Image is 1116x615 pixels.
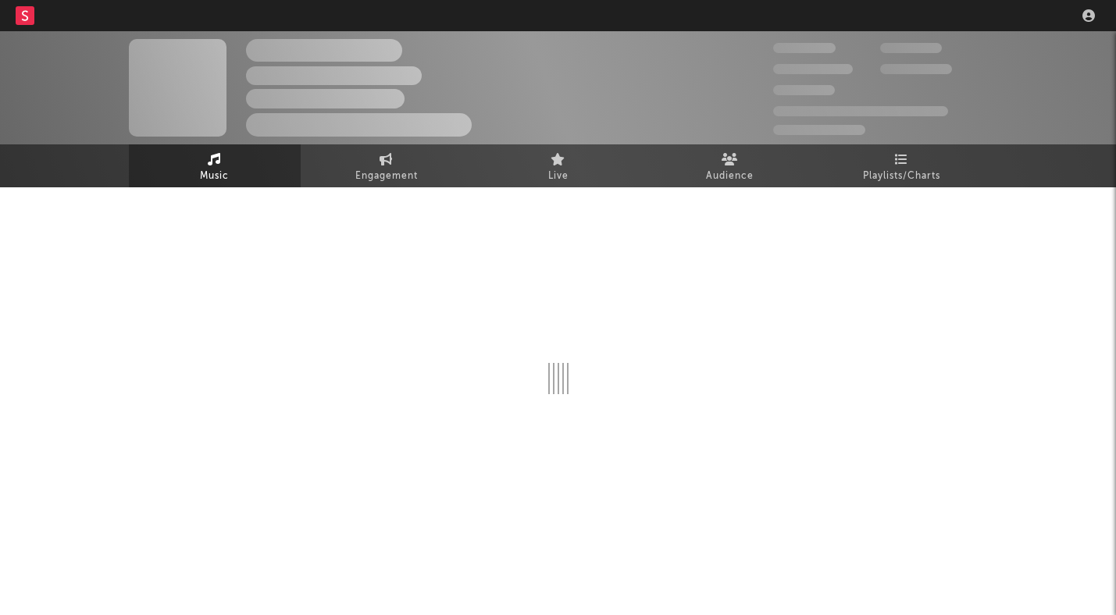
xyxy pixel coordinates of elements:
span: Audience [706,167,754,186]
span: Live [548,167,569,186]
a: Live [472,144,644,187]
span: 100,000 [773,85,835,95]
span: Music [200,167,229,186]
span: Playlists/Charts [863,167,940,186]
span: 300,000 [773,43,836,53]
span: 100,000 [880,43,942,53]
span: 1,000,000 [880,64,952,74]
span: 50,000,000 [773,64,853,74]
span: 50,000,000 Monthly Listeners [773,106,948,116]
span: Jump Score: 85.0 [773,125,865,135]
a: Playlists/Charts [816,144,988,187]
a: Engagement [301,144,472,187]
a: Audience [644,144,816,187]
a: Music [129,144,301,187]
span: Engagement [355,167,418,186]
